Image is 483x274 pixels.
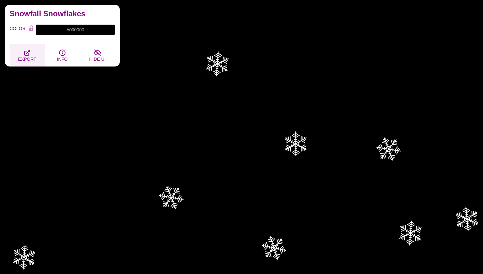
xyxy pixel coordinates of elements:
[89,57,105,62] span: HIDE UI
[45,44,80,67] button: INFO
[18,57,36,62] span: EXPORT
[10,44,45,67] button: EXPORT
[10,24,27,35] label: COLOR
[10,11,115,16] h2: Snowfall Snowflakes
[57,57,67,62] span: INFO
[27,24,36,33] button: Color Lock
[80,44,115,67] button: HIDE UI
